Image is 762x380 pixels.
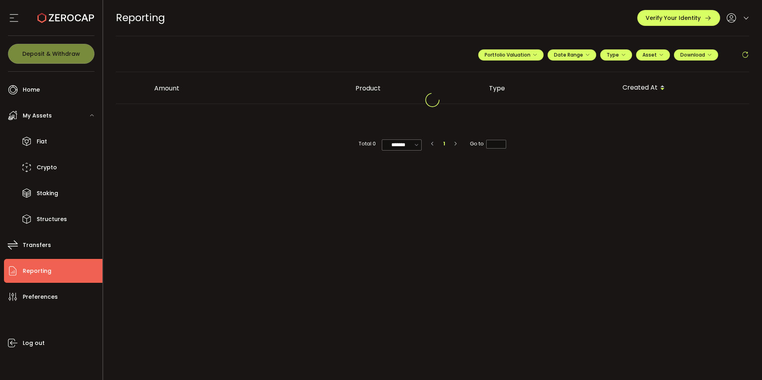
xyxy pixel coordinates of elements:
li: 1 [440,139,448,148]
span: Structures [37,214,67,225]
span: Download [680,51,712,58]
button: Verify Your Identity [637,10,720,26]
span: Home [23,84,40,96]
button: Portfolio Valuation [478,49,544,61]
span: Crypto [37,162,57,173]
span: Verify Your Identity [646,15,701,21]
span: Asset [642,51,657,58]
span: Portfolio Valuation [485,51,537,58]
span: Log out [23,337,45,349]
button: Type [600,49,632,61]
span: Type [607,51,626,58]
span: Date Range [554,51,590,58]
span: Reporting [23,265,51,277]
span: Staking [37,188,58,199]
span: Reporting [116,11,165,25]
span: Go to [470,139,506,148]
span: Deposit & Withdraw [22,51,80,57]
button: Download [674,49,718,61]
button: Deposit & Withdraw [8,44,94,64]
button: Date Range [548,49,596,61]
span: Fiat [37,136,47,147]
span: My Assets [23,110,52,121]
span: Total 0 [359,139,376,148]
span: Transfers [23,239,51,251]
span: Preferences [23,291,58,303]
button: Asset [636,49,670,61]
